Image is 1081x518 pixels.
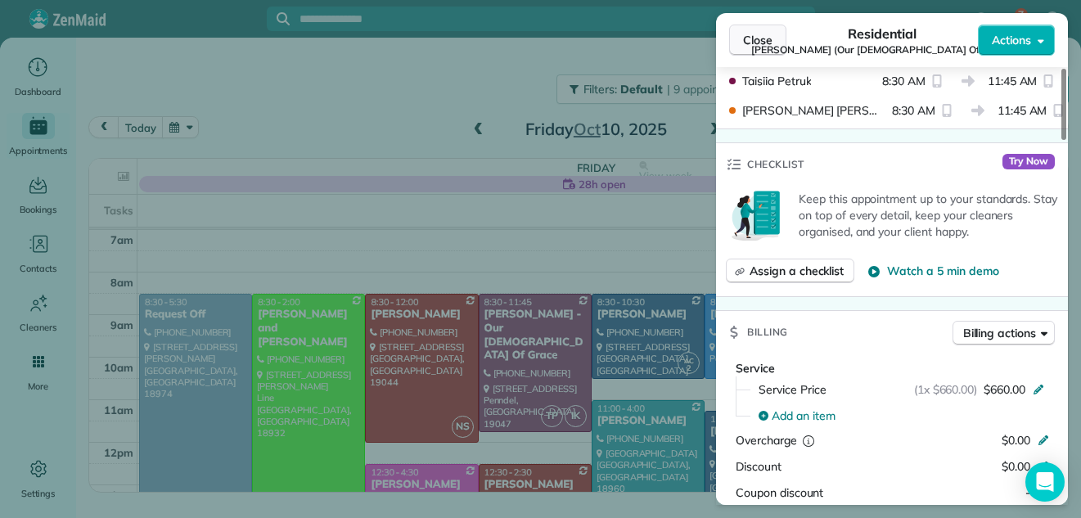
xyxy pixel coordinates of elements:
[736,432,877,448] div: Overcharge
[992,32,1031,48] span: Actions
[867,263,998,279] button: Watch a 5 min demo
[914,381,978,398] span: (1x $660.00)
[749,403,1055,429] button: Add an item
[747,324,788,340] span: Billing
[1002,433,1030,448] span: $0.00
[963,325,1036,341] span: Billing actions
[749,376,1055,403] button: Service Price(1x $660.00)$660.00
[1025,462,1065,502] div: Open Intercom Messenger
[759,381,827,398] span: Service Price
[882,73,926,89] span: 8:30 AM
[736,459,781,474] span: Discount
[1002,459,1030,474] span: $0.00
[988,73,1038,89] span: 11:45 AM
[892,102,935,119] span: 8:30 AM
[772,408,836,424] span: Add an item
[743,32,772,48] span: Close
[750,263,844,279] span: Assign a checklist
[736,485,823,500] span: Coupon discount
[799,191,1058,240] p: Keep this appointment up to your standards. Stay on top of every detail, keep your cleaners organ...
[736,361,775,376] span: Service
[726,259,854,283] button: Assign a checklist
[848,24,917,43] span: Residential
[742,102,885,119] span: [PERSON_NAME] [PERSON_NAME]
[998,102,1047,119] span: 11:45 AM
[751,43,1012,56] span: [PERSON_NAME] (Our [DEMOGRAPHIC_DATA] Of Grace)
[729,25,786,56] button: Close
[747,156,804,173] span: Checklist
[984,381,1025,398] span: $660.00
[1002,154,1055,170] span: Try Now
[742,73,811,89] span: Taisiia Petruk
[887,263,998,279] span: Watch a 5 min demo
